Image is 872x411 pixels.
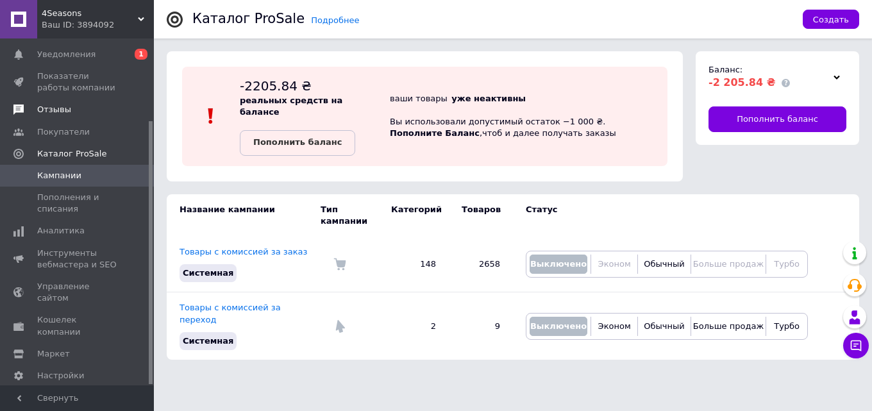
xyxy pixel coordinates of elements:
[641,317,687,336] button: Обычный
[37,225,85,237] span: Аналитика
[598,259,631,269] span: Эконом
[240,130,355,156] a: Пополнить баланс
[37,104,71,115] span: Отзывы
[693,259,764,269] span: Больше продаж
[449,292,513,360] td: 9
[694,255,762,274] button: Больше продаж
[449,237,513,292] td: 2658
[693,321,764,331] span: Больше продаж
[42,19,154,31] div: Ваш ID: 3894092
[769,255,804,274] button: Турбо
[37,281,119,304] span: Управление сайтом
[135,49,147,60] span: 1
[37,148,106,160] span: Каталог ProSale
[594,317,634,336] button: Эконом
[167,194,321,237] td: Название кампании
[37,247,119,271] span: Инструменты вебмастера и SEO
[37,126,90,138] span: Покупатели
[37,49,96,60] span: Уведомления
[378,237,449,292] td: 148
[530,321,587,331] span: Выключено
[37,192,119,215] span: Пополнения и списания
[37,348,70,360] span: Маркет
[774,321,800,331] span: Турбо
[180,303,281,324] a: Товары с комиссией за переход
[644,321,684,331] span: Обычный
[378,292,449,360] td: 2
[240,78,312,94] span: -2205.84 ₴
[333,320,346,333] img: Комиссия за переход
[813,15,849,24] span: Создать
[180,247,307,256] a: Товары с комиссией за заказ
[192,12,305,26] div: Каталог ProSale
[598,321,631,331] span: Эконом
[240,96,342,117] b: реальных средств на балансе
[530,255,587,274] button: Выключено
[694,317,762,336] button: Больше продаж
[311,15,359,25] a: Подробнее
[709,106,846,132] a: Пополнить баланс
[530,259,587,269] span: Выключено
[390,77,667,156] div: ваши товары Вы использовали допустимый остаток −1 000 ₴. , чтоб и далее получать заказы
[37,170,81,181] span: Кампании
[803,10,859,29] button: Создать
[183,336,233,346] span: Системная
[390,128,480,138] b: Пополните Баланс
[37,71,119,94] span: Показатели работы компании
[641,255,687,274] button: Обычный
[37,314,119,337] span: Кошелек компании
[183,268,233,278] span: Системная
[201,106,221,126] img: :exclamation:
[843,333,869,358] button: Чат с покупателем
[449,194,513,237] td: Товаров
[253,137,342,147] b: Пополнить баланс
[737,113,818,125] span: Пополнить баланс
[530,317,587,336] button: Выключено
[333,258,346,271] img: Комиссия за заказ
[513,194,808,237] td: Статус
[378,194,449,237] td: Категорий
[709,76,775,88] span: -2 205.84 ₴
[42,8,138,19] span: 4Seasons
[709,65,742,74] span: Баланс:
[769,317,804,336] button: Турбо
[451,94,526,103] b: уже неактивны
[644,259,684,269] span: Обычный
[37,370,84,382] span: Настройки
[594,255,634,274] button: Эконом
[321,194,378,237] td: Тип кампании
[774,259,800,269] span: Турбо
